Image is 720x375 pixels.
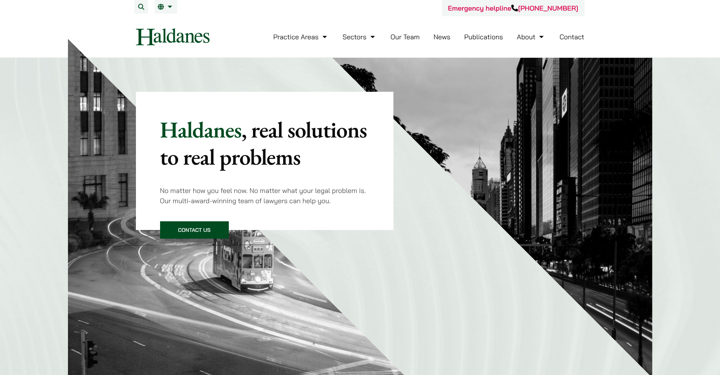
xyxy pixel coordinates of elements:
a: Publications [464,32,503,41]
p: Haldanes [160,116,370,170]
a: News [433,32,450,41]
a: Emergency helpline[PHONE_NUMBER] [448,4,578,12]
mark: , real solutions to real problems [160,115,367,171]
a: Contact [560,32,584,41]
a: Contact Us [160,221,229,239]
a: Sectors [342,32,376,41]
a: EN [158,4,174,10]
p: No matter how you feel now. No matter what your legal problem is. Our multi-award-winning team of... [160,185,370,206]
a: About [517,32,546,41]
a: Practice Areas [273,32,329,41]
img: Logo of Haldanes [136,28,210,45]
a: Our Team [390,32,419,41]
